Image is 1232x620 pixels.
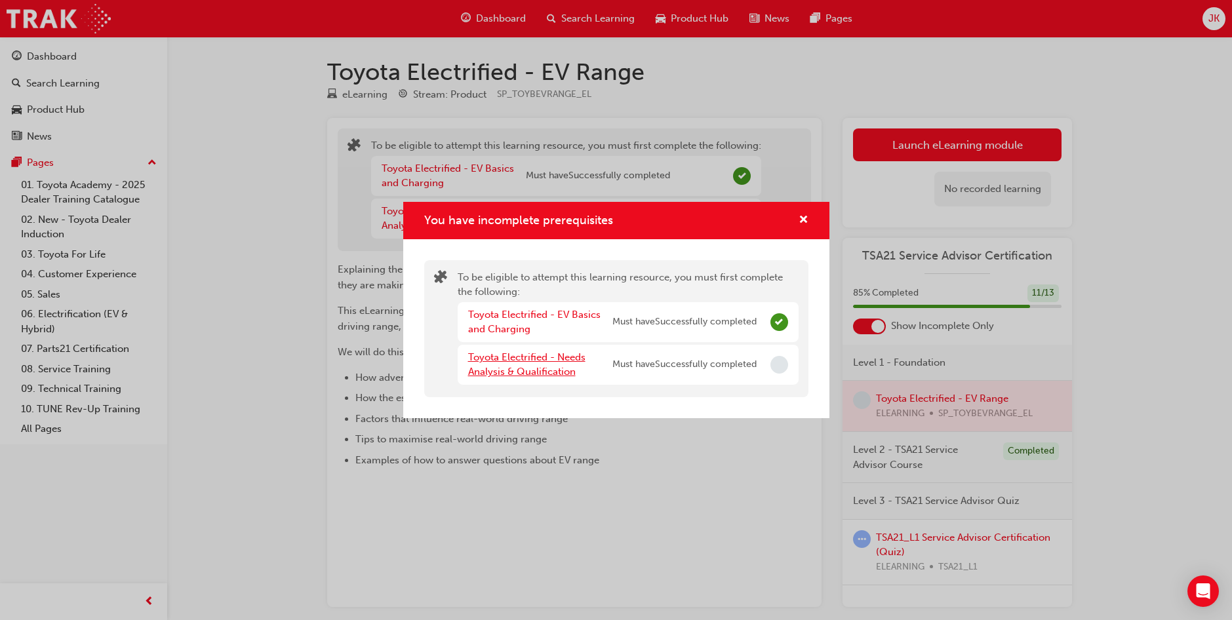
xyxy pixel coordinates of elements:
[770,356,788,374] span: Incomplete
[1187,575,1219,607] div: Open Intercom Messenger
[612,315,757,330] span: Must have Successfully completed
[434,271,447,286] span: puzzle-icon
[403,202,829,418] div: You have incomplete prerequisites
[468,351,586,378] a: Toyota Electrified - Needs Analysis & Qualification
[458,270,799,387] div: To be eligible to attempt this learning resource, you must first complete the following:
[770,313,788,331] span: Complete
[468,309,601,336] a: Toyota Electrified - EV Basics and Charging
[424,213,613,227] span: You have incomplete prerequisites
[612,357,757,372] span: Must have Successfully completed
[799,215,808,227] span: cross-icon
[799,212,808,229] button: cross-icon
